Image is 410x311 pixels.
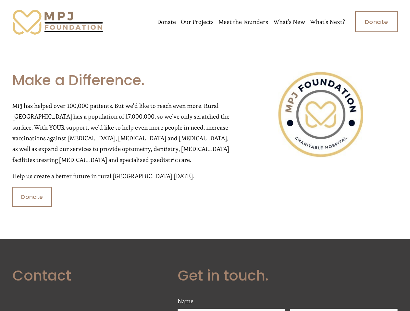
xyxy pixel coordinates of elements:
h2: Get in touch. [178,266,398,285]
a: What's New [273,16,305,28]
h2: Contact [12,266,167,285]
a: What's Next? [310,16,345,28]
a: Meet the Founders [218,16,268,28]
img: MPJ Foundation [12,8,103,35]
a: Our Projects [181,16,214,28]
p: MPJ has helped over 100,000 patients. But we’d like to reach even more. Rural [GEOGRAPHIC_DATA] h... [12,100,232,165]
a: Donate [157,16,176,28]
legend: Name [178,296,193,306]
h2: Make a Difference. [12,71,232,90]
p: Help us create a better future in rural [GEOGRAPHIC_DATA] [DATE]. [12,171,232,181]
div: Donate [12,187,52,207]
a: Donate [355,11,398,32]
